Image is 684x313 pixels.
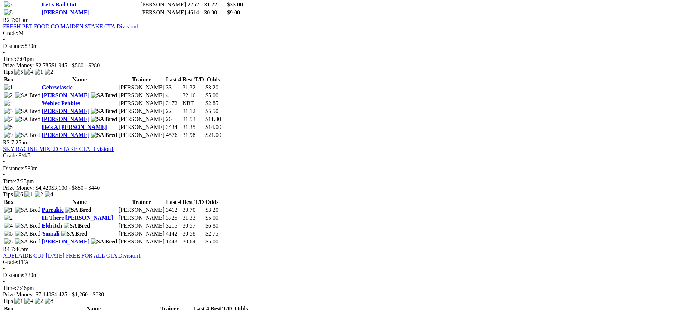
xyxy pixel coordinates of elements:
img: 4 [24,69,33,75]
th: Last 4 [166,198,181,206]
span: Time: [3,285,17,291]
a: SKY RACING MIXED STAKE CTA Division1 [3,146,114,152]
img: SA Bred [91,92,117,99]
span: • [3,172,5,178]
img: 7 [4,116,13,122]
span: Tips [3,191,13,197]
a: [PERSON_NAME] [42,9,89,15]
div: 730m [3,272,681,278]
span: Tips [3,69,13,75]
span: • [3,159,5,165]
td: 31.32 [182,84,204,91]
div: 7:25pm [3,178,681,185]
td: 31.22 [204,1,226,8]
span: Box [4,199,14,205]
img: 6 [14,191,23,198]
span: Distance: [3,43,24,49]
img: SA Bred [91,116,117,122]
span: $14.00 [205,124,221,130]
img: 1 [14,298,23,304]
span: Grade: [3,259,19,265]
img: 1 [24,191,33,198]
span: Time: [3,178,17,184]
td: 31.12 [182,108,204,115]
div: M [3,30,681,36]
th: Name [41,198,118,206]
a: Gebrselassie [42,84,72,90]
td: [PERSON_NAME] [118,100,165,107]
div: 530m [3,43,681,49]
span: $1,945 - $560 - $280 [51,62,100,68]
div: Prize Money: $7,140 [3,291,681,298]
img: 7 [4,1,13,8]
th: Odds [205,76,222,83]
a: FRESH PET FOOD CO MAIDEN STAKE CTA Division1 [3,23,139,30]
span: • [3,278,5,285]
a: Let's Bail Out [42,1,76,8]
td: 30.90 [204,9,226,16]
span: R4 [3,246,10,252]
td: [PERSON_NAME] [118,238,165,245]
a: He's A [PERSON_NAME] [42,124,107,130]
td: 3725 [166,214,181,222]
td: [PERSON_NAME] [118,124,165,131]
img: SA Bred [61,231,87,237]
td: 1443 [166,238,181,245]
td: 3412 [166,206,181,214]
img: 1 [4,84,13,91]
td: 3215 [166,222,181,229]
span: R2 [3,17,10,23]
span: Grade: [3,152,19,158]
a: Yumali [42,231,59,237]
span: $4,425 - $1,260 - $630 [51,291,104,298]
td: 3472 [166,100,181,107]
div: FFA [3,259,681,265]
div: Prize Money: $4,420 [3,185,681,191]
img: 8 [4,9,13,16]
a: ADELAIDE CUP [DATE] FREE FOR ALL CTA Division1 [3,252,141,259]
th: Best T/D [182,198,204,206]
th: Trainer [146,305,193,312]
img: 4 [4,100,13,107]
td: 31.98 [182,131,204,139]
img: SA Bred [15,132,41,138]
th: Best T/D [182,76,204,83]
td: 33 [166,84,181,91]
img: 8 [4,124,13,130]
td: [PERSON_NAME] [118,230,165,237]
img: 2 [45,69,53,75]
span: Tips [3,298,13,304]
img: 1 [35,69,43,75]
a: [PERSON_NAME] [42,116,89,122]
img: SA Bred [64,223,90,229]
img: 8 [45,298,53,304]
span: Box [4,76,14,82]
td: 4 [166,92,181,99]
img: SA Bred [91,238,117,245]
td: [PERSON_NAME] [118,108,165,115]
th: Last 4 [166,76,181,83]
span: $5.00 [205,215,218,221]
span: 7:25pm [11,139,29,146]
span: Grade: [3,30,19,36]
td: [PERSON_NAME] [118,222,165,229]
th: Best T/D [210,305,232,312]
img: 4 [45,191,53,198]
a: [PERSON_NAME] [42,108,89,114]
span: $3.20 [205,207,218,213]
a: [PERSON_NAME] [42,238,89,245]
img: 5 [14,69,23,75]
a: [PERSON_NAME] [42,92,89,98]
span: Distance: [3,165,24,171]
div: 3/4/5 [3,152,681,159]
th: Name [41,76,118,83]
span: 7:46pm [11,246,29,252]
td: [PERSON_NAME] [118,84,165,91]
span: R3 [3,139,10,146]
span: $11.00 [205,116,221,122]
td: 4576 [166,131,181,139]
img: SA Bred [15,238,41,245]
td: 32.16 [182,92,204,99]
th: Trainer [118,198,165,206]
img: SA Bred [91,108,117,115]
